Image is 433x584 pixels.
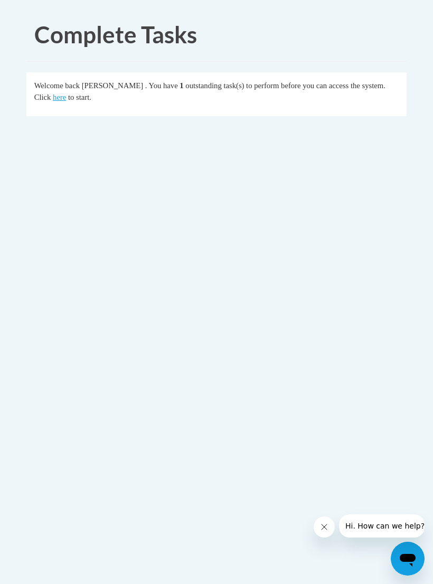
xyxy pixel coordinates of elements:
[391,542,425,576] iframe: Button to launch messaging window
[34,81,80,90] span: Welcome back
[53,93,66,101] a: here
[34,21,197,48] span: Complete Tasks
[34,81,385,101] span: outstanding task(s) to perform before you can access the system. Click
[145,81,178,90] span: . You have
[314,516,335,538] iframe: Close message
[180,81,183,90] span: 1
[339,514,425,538] iframe: Message from company
[82,81,143,90] span: [PERSON_NAME]
[68,93,91,101] span: to start.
